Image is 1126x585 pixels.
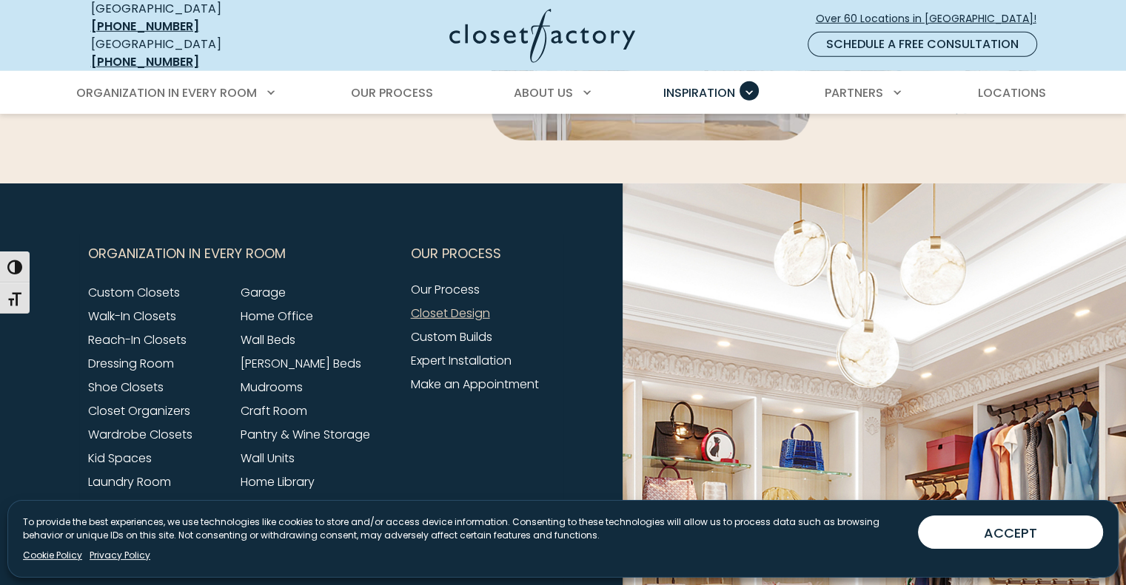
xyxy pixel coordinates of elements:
span: Organization in Every Room [88,235,286,272]
p: To provide the best experiences, we use technologies like cookies to store and/or access device i... [23,515,906,542]
span: Our Process [351,84,433,101]
a: Schedule a Free Consultation [808,32,1037,57]
span: Partners [825,84,883,101]
text: l [1030,98,1035,118]
a: Wall Units [241,450,295,467]
a: Kid Spaces [88,450,152,467]
a: Wardrobe Closets [88,426,192,443]
a: Shoe Closets [88,379,164,396]
a: Craft Room [241,402,307,419]
a: Custom Builds [411,328,492,345]
span: Inspiration [663,84,735,101]
a: Dressing Room [88,355,174,372]
nav: Primary Menu [66,72,1061,114]
a: Custom Closets [88,284,180,301]
span: Over 60 Locations in [GEOGRAPHIC_DATA]! [816,11,1048,27]
span: Our Process [411,235,501,272]
text: C [1035,98,1047,119]
a: Make an Appointment [411,376,539,393]
span: Organization in Every Room [76,84,257,101]
button: Footer Subnav Button - Our Process [411,235,554,272]
a: Closet Organizers [88,402,190,419]
text: o [1019,97,1031,118]
a: Wall Beds [241,331,295,348]
span: About Us [514,84,573,101]
a: [PHONE_NUMBER] [91,18,199,35]
a: Laundry Room [88,473,171,490]
a: Entertainment Centers [88,497,218,514]
a: Expert Installation [411,352,512,369]
a: Cookie Policy [23,549,82,562]
a: Pantry & Wine Storage [241,426,370,443]
text: s [1009,94,1022,115]
a: Closet Design [411,305,490,322]
img: Closet Factory Logo [449,9,635,63]
button: Footer Subnav Button - Organization in Every Room [88,235,393,272]
div: [GEOGRAPHIC_DATA] [91,35,306,71]
a: Home Library [241,473,315,490]
a: Over 60 Locations in [GEOGRAPHIC_DATA]! [815,6,1049,32]
a: [PERSON_NAME] Beds [241,355,361,372]
a: Walk-In Closets [88,308,176,325]
a: Reach-In Closets [88,331,187,348]
a: Our Process [411,281,480,298]
button: ACCEPT [918,515,1103,549]
a: Privacy Policy [90,549,150,562]
a: [PHONE_NUMBER] [91,53,199,70]
a: Home Office [241,308,313,325]
a: Mudrooms [241,379,303,396]
text: # [1046,95,1062,118]
span: Locations [977,84,1045,101]
a: Garage [241,284,286,301]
